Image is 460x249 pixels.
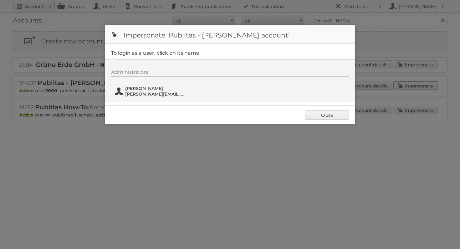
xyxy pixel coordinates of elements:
span: [PERSON_NAME][EMAIL_ADDRESS][DOMAIN_NAME] [125,91,186,97]
legend: To login as a user, click on its name [111,50,199,56]
a: Close [305,110,349,120]
h1: Impersonate 'Publitas - [PERSON_NAME] account' [105,25,355,44]
div: Administrators [111,69,349,77]
button: [PERSON_NAME] [PERSON_NAME][EMAIL_ADDRESS][DOMAIN_NAME] [114,85,188,97]
span: [PERSON_NAME] [125,86,186,91]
